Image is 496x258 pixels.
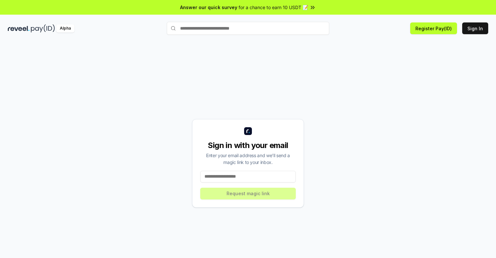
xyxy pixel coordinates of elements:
img: reveel_dark [8,24,30,33]
span: for a chance to earn 10 USDT 📝 [239,4,308,11]
img: logo_small [244,127,252,135]
img: pay_id [31,24,55,33]
span: Answer our quick survey [180,4,237,11]
div: Sign in with your email [200,140,296,151]
div: Enter your email address and we’ll send a magic link to your inbox. [200,152,296,166]
button: Sign In [462,22,488,34]
div: Alpha [56,24,74,33]
button: Register Pay(ID) [410,22,457,34]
